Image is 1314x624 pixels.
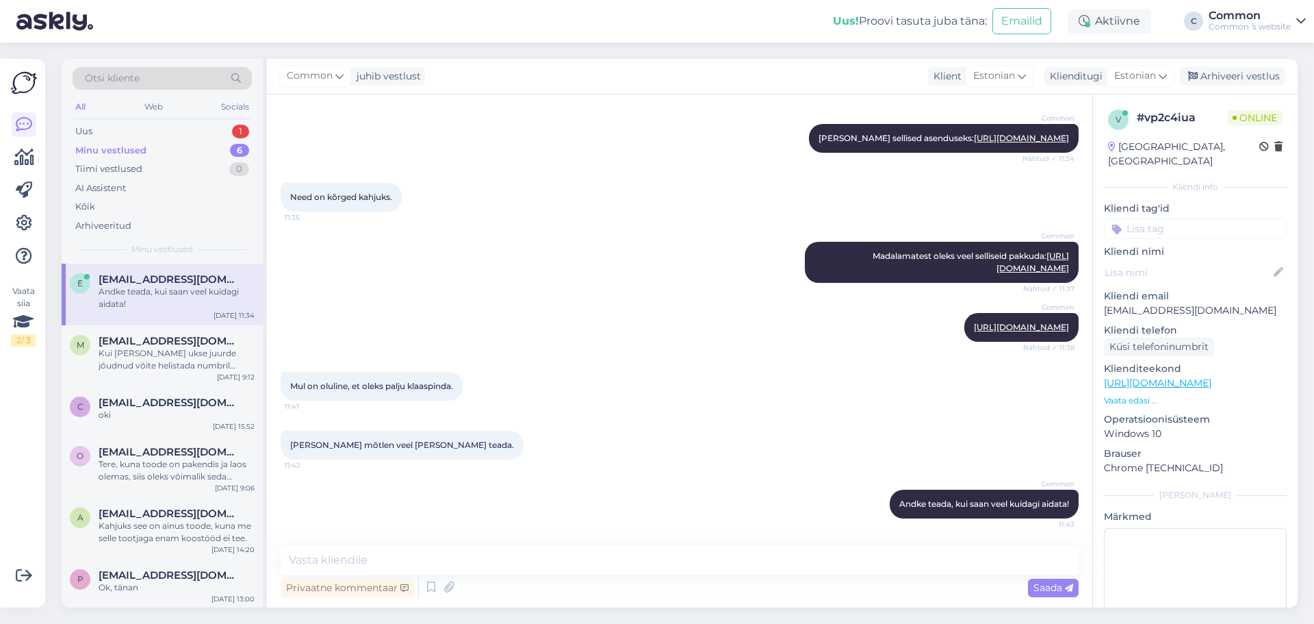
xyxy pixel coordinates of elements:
div: 0 [229,162,249,176]
b: Uus! [833,14,859,27]
div: # vp2c4iua [1137,110,1227,126]
input: Lisa tag [1104,219,1287,239]
div: [PERSON_NAME] [1104,489,1287,501]
div: [DATE] 13:00 [211,594,255,604]
div: Klient [928,69,962,84]
div: Arhiveeri vestlus [1180,67,1285,86]
span: padarints@gmail.com [99,569,241,582]
span: v [1116,114,1121,125]
div: Common 's website [1209,21,1291,32]
span: Common [1023,113,1074,123]
span: Saada [1033,582,1073,594]
p: Windows 10 [1104,427,1287,441]
div: Ok, tänan [99,582,255,594]
span: 11:35 [285,212,336,223]
div: oki [99,409,255,421]
span: 11:42 [285,460,336,471]
div: Kahjuks see on ainus toode, kuna me selle tootjaga enam koostööd ei tee. [99,520,255,545]
span: Online [1227,110,1283,125]
span: o [77,451,83,461]
span: maarjaaloe@hot.ee [99,335,241,347]
div: 1 [232,125,249,138]
div: AI Assistent [75,182,126,195]
p: Klienditeekond [1104,362,1287,376]
span: carmel.vilde123@gmail.com [99,397,241,409]
p: Kliendi tag'id [1104,201,1287,216]
div: Minu vestlused [75,144,146,158]
span: [PERSON_NAME] sellised asenduseks: [819,133,1069,143]
input: Lisa nimi [1105,265,1271,280]
p: Kliendi nimi [1104,245,1287,259]
span: [PERSON_NAME] mõtlen veel [PERSON_NAME] teada. [290,440,514,450]
div: Common [1209,10,1291,21]
div: Tiimi vestlused [75,162,142,176]
div: Arhiveeritud [75,219,131,233]
div: Kliendi info [1104,181,1287,193]
span: Madalamatest oleks veel selliseid pakkuda: [873,251,1069,273]
div: Vaata siia [11,285,36,347]
button: Emailid [992,8,1051,34]
p: Kliendi telefon [1104,323,1287,338]
span: Andke teada, kui saan veel kuidagi aidata! [899,499,1069,509]
div: Privaatne kommentaar [281,579,414,597]
div: [DATE] 9:06 [215,483,255,493]
div: Proovi tasuta juba täna: [833,13,987,29]
p: Operatsioonisüsteem [1104,412,1287,427]
span: a [77,512,83,523]
div: [DATE] 14:20 [211,545,255,555]
span: eda.naaber@seljametsarahvamaja.parnu.ee [99,273,241,286]
span: 11:41 [285,401,336,412]
div: [GEOGRAPHIC_DATA], [GEOGRAPHIC_DATA] [1108,140,1259,169]
div: [DATE] 9:12 [217,372,255,382]
span: Otsi kliente [85,71,140,86]
div: 6 [230,144,249,158]
span: Estonian [973,68,1015,84]
span: Nähtud ✓ 11:34 [1022,153,1074,164]
div: Aktiivne [1068,9,1151,34]
img: Askly Logo [11,70,37,96]
p: [EMAIL_ADDRESS][DOMAIN_NAME] [1104,303,1287,318]
span: 11:43 [1023,519,1074,529]
a: [URL][DOMAIN_NAME] [1104,377,1211,389]
span: m [77,340,84,350]
p: Brauser [1104,447,1287,461]
div: Tere, kuna toode on pakendis ja laos olemas, siis oleks võimalik seda pakendist piiluda, kuid lah... [99,458,255,483]
div: Socials [218,98,252,116]
p: Vaata edasi ... [1104,395,1287,407]
a: [URL][DOMAIN_NAME] [974,133,1069,143]
span: alla771029@gmail.com [99,508,241,520]
p: Märkmed [1104,510,1287,524]
div: Web [142,98,166,116]
span: Minu vestlused [131,243,193,255]
div: juhib vestlust [351,69,421,84]
div: 2 / 3 [11,334,36,347]
span: Common [1023,231,1074,241]
span: c [77,401,83,412]
a: [URL][DOMAIN_NAME] [974,322,1069,332]
span: e [77,278,83,288]
div: [DATE] 15:52 [213,421,255,432]
span: Common [287,68,333,84]
span: Mul on oluline, et oleks palju klaaspinda. [290,381,453,391]
div: Uus [75,125,92,138]
a: CommonCommon 's website [1209,10,1306,32]
div: Klienditugi [1044,69,1103,84]
span: Nähtud ✓ 11:38 [1023,342,1074,353]
div: Kui [PERSON_NAME] ukse juurde jõudnud võite helistada numbril 5022278. [99,347,255,372]
div: C [1184,12,1203,31]
span: Common [1023,479,1074,489]
div: Kõik [75,200,95,214]
div: [DATE] 11:34 [214,310,255,321]
span: Nähtud ✓ 11:37 [1023,284,1074,294]
span: oliversassi35@gmail.com [99,446,241,458]
span: Need on kõrged kahjuks. [290,192,392,202]
div: Küsi telefoninumbrit [1104,338,1214,356]
span: Common [1023,302,1074,312]
div: Andke teada, kui saan veel kuidagi aidata! [99,286,255,310]
span: p [77,574,83,584]
div: All [73,98,88,116]
span: Estonian [1114,68,1156,84]
p: Chrome [TECHNICAL_ID] [1104,461,1287,475]
p: Kliendi email [1104,289,1287,303]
